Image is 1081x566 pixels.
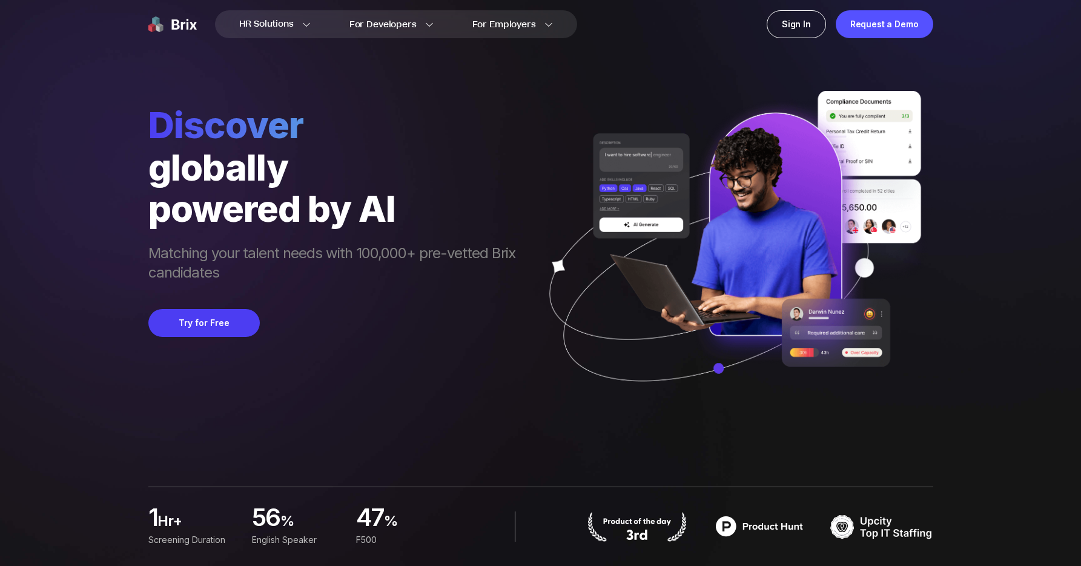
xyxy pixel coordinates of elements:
[527,91,933,417] img: ai generate
[239,15,294,34] span: HR Solutions
[148,533,237,547] div: Screening duration
[355,533,445,547] div: F500
[384,511,445,536] span: %
[148,507,157,531] span: 1
[836,10,933,38] a: Request a Demo
[767,10,826,38] a: Sign In
[472,18,536,31] span: For Employers
[252,507,280,531] span: 56
[148,188,527,229] div: powered by AI
[148,147,527,188] div: globally
[830,511,933,542] img: TOP IT STAFFING
[349,18,417,31] span: For Developers
[157,511,237,536] span: hr+
[148,309,260,337] button: Try for Free
[148,103,527,147] span: Discover
[280,511,342,536] span: %
[148,244,527,285] span: Matching your talent needs with 100,000+ pre-vetted Brix candidates
[252,533,341,547] div: English Speaker
[355,507,384,531] span: 47
[708,511,811,542] img: product hunt badge
[586,511,689,542] img: product hunt badge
